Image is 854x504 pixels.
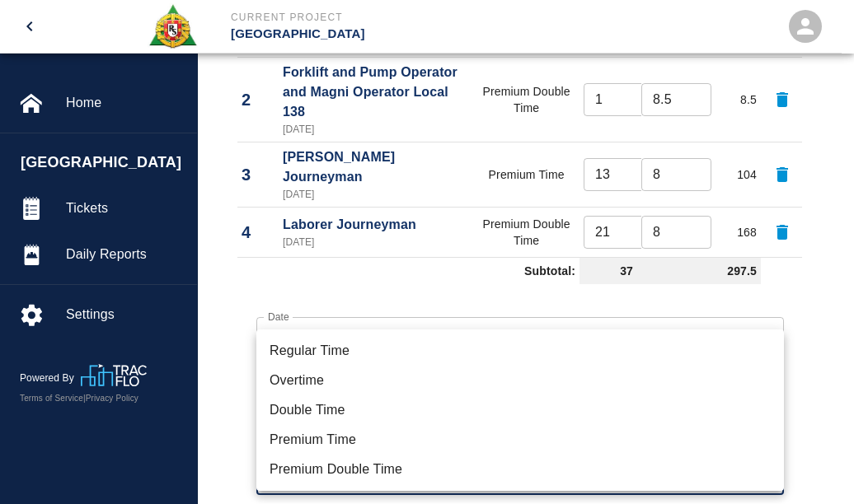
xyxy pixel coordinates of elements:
[772,425,854,504] iframe: Chat Widget
[256,425,784,455] li: Premium Time
[256,455,784,484] li: Premium Double Time
[256,366,784,395] li: Overtime
[256,395,784,425] li: Double Time
[256,336,784,366] li: Regular Time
